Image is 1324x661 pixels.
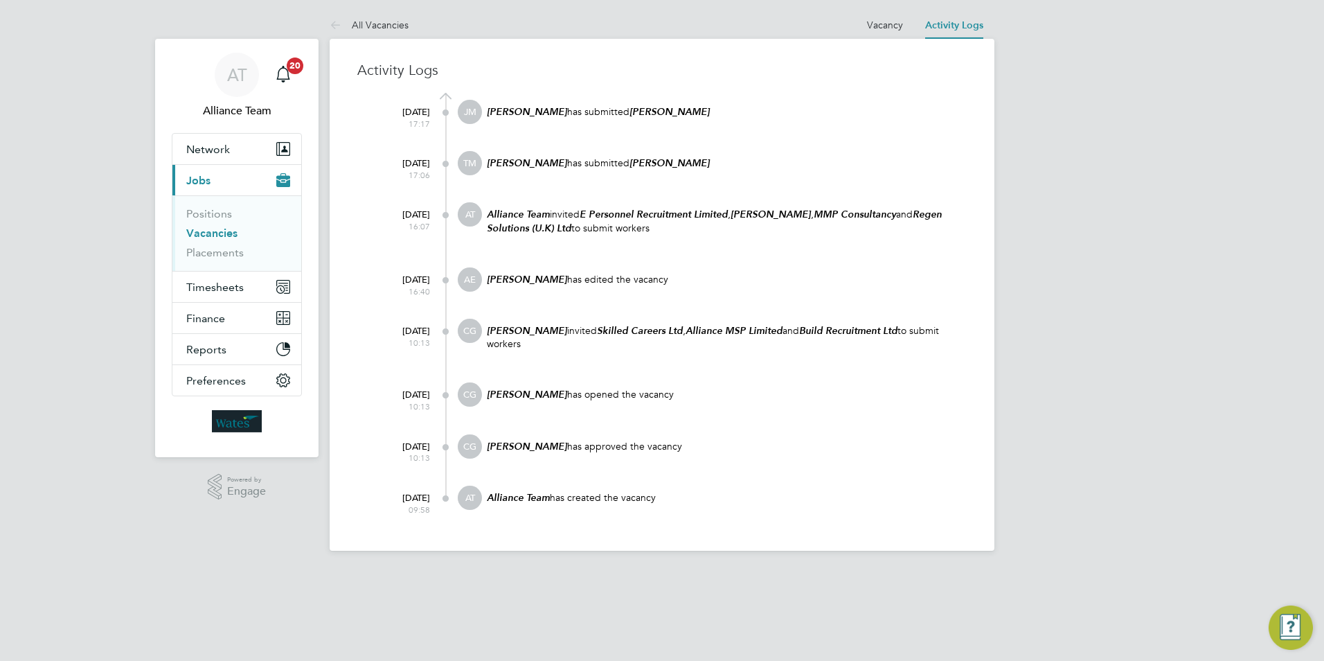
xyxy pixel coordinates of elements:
span: AT [458,202,482,227]
em: Regen Solutions (U.K) Ltd [487,209,942,233]
a: Placements [186,246,244,259]
a: Positions [186,207,232,220]
em: E Personnel Recruitment Limited [580,209,728,220]
span: Timesheets [186,281,244,294]
img: wates-logo-retina.png [212,410,262,432]
span: Alliance Team [172,103,302,119]
button: Preferences [172,365,301,396]
span: AE [458,267,482,292]
span: 17:06 [375,170,430,181]
div: [DATE] [375,319,430,348]
span: CG [458,434,482,459]
a: All Vacancies [330,19,409,31]
button: Network [172,134,301,164]
p: has created the vacancy [485,491,967,504]
span: 10:13 [375,337,430,349]
p: has submitted [485,105,967,118]
em: Build Recruitment Ltd [799,325,897,337]
em: Skilled Careers Ltd [597,325,683,337]
a: Vacancies [186,227,238,240]
span: CG [458,319,482,343]
div: Jobs [172,195,301,271]
a: Go to home page [172,410,302,432]
p: has approved the vacancy [485,440,967,453]
h3: Activity Logs [357,61,967,79]
em: [PERSON_NAME] [487,274,567,285]
nav: Main navigation [155,39,319,457]
div: [DATE] [375,382,430,412]
span: TM [458,151,482,175]
em: [PERSON_NAME] [487,389,567,400]
button: Timesheets [172,272,301,302]
p: has edited the vacancy [485,273,967,286]
em: [PERSON_NAME] [629,106,710,118]
div: [DATE] [375,267,430,297]
button: Finance [172,303,301,333]
span: 20 [287,58,303,74]
p: invited , and to submit workers [485,324,967,350]
span: Preferences [186,374,246,387]
button: Jobs [172,165,301,195]
em: Alliance Team [487,209,550,220]
a: 20 [269,53,297,97]
a: Vacancy [867,19,903,31]
button: Engage Resource Center [1269,606,1313,650]
em: MMP Consultancy [814,209,896,220]
span: 17:17 [375,118,430,130]
div: [DATE] [375,202,430,231]
em: [PERSON_NAME] [731,209,811,220]
span: CG [458,382,482,407]
span: 16:07 [375,221,430,232]
span: 16:40 [375,286,430,297]
span: Network [186,143,230,156]
em: Alliance Team [487,492,550,504]
span: 10:13 [375,401,430,412]
a: Activity Logs [925,19,983,31]
em: Alliance MSP Limited [686,325,782,337]
span: 09:58 [375,504,430,515]
em: [PERSON_NAME] [629,157,710,169]
em: [PERSON_NAME] [487,441,567,452]
em: [PERSON_NAME] [487,325,567,337]
a: ATAlliance Team [172,53,302,119]
span: Engage [227,486,266,497]
div: [DATE] [375,434,430,464]
div: [DATE] [375,151,430,180]
span: AT [458,486,482,510]
p: invited , , and to submit workers [485,208,967,234]
p: has opened the vacancy [485,388,967,401]
span: JM [458,100,482,124]
p: has submitted [485,157,967,170]
span: AT [227,66,247,84]
button: Reports [172,334,301,364]
em: [PERSON_NAME] [487,106,567,118]
span: Finance [186,312,225,325]
div: [DATE] [375,486,430,515]
span: 10:13 [375,452,430,464]
em: [PERSON_NAME] [487,157,567,169]
span: Jobs [186,174,211,187]
div: [DATE] [375,100,430,129]
span: Powered by [227,474,266,486]
span: Reports [186,343,226,356]
a: Powered byEngage [208,474,267,500]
